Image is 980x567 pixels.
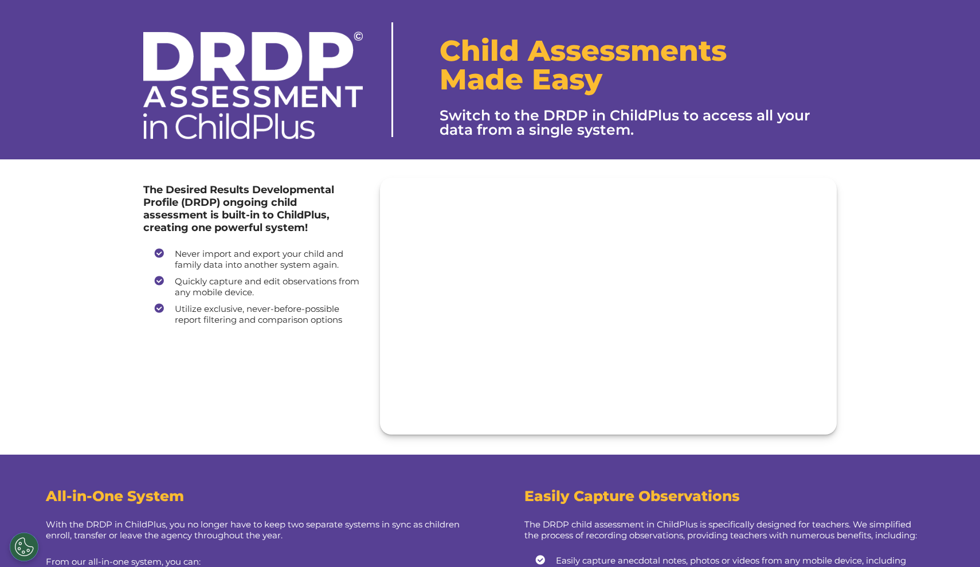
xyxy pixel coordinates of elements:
img: drdp-logo-white_web [143,32,363,139]
h4: The Desired Results Developmental Profile (DRDP) ongoing child assessment is built-in to ChildPlu... [143,183,363,234]
span: From our all-in-one system, you can: [46,556,201,567]
h3: Switch to the DRDP in ChildPlus to access all your data from a single system. [440,108,837,137]
li: Utilize exclusive, never-before-possible report filtering and comparison options [155,303,363,325]
h1: Child Assessments Made Easy [440,37,837,94]
li: Never import and export your child and family data into another system again. [155,248,363,270]
button: Cookies Settings [10,533,38,561]
p: The DRDP child assessment in ChildPlus is specifically designed for teachers. We simplified the p... [524,519,917,541]
h3: Easily Capture Observations [524,487,917,505]
h3: All-in-One System [46,487,473,505]
li: Quickly capture and edit observations from any mobile device. [155,276,363,298]
p: With the DRDP in ChildPlus, you no longer have to keep two separate systems in sync as children e... [46,519,473,541]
